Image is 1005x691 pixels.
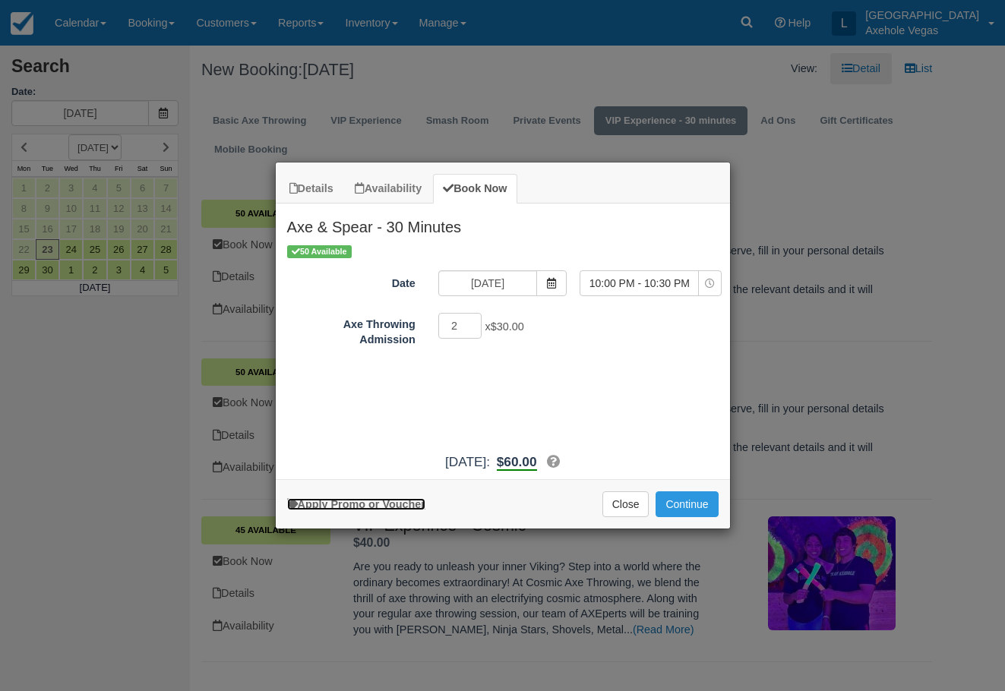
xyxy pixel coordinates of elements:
[602,491,649,517] button: Close
[580,276,698,291] span: 10:00 PM - 10:30 PM
[287,498,425,510] a: Apply Voucher
[280,174,343,204] a: Details
[491,320,524,333] span: $30.00
[497,454,537,469] span: $60.00
[485,320,523,333] span: x
[276,204,730,243] h2: Axe & Spear - 30 Minutes
[287,245,352,258] span: 50 Available
[433,174,517,204] a: Book Now
[345,174,431,204] a: Availability
[656,491,718,517] button: Add to Booking
[276,270,427,292] label: Date
[438,313,482,339] input: Axe Throwing Admission
[276,311,427,348] label: Axe Throwing Admission
[276,453,730,472] div: [DATE]:
[276,204,730,472] div: Item Modal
